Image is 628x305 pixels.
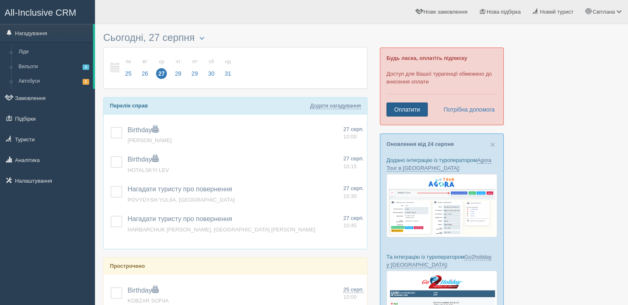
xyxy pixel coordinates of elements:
[386,157,491,172] a: Agora Tour в [GEOGRAPHIC_DATA]
[220,54,234,82] a: нд 31
[490,140,495,149] button: Close
[386,55,467,61] b: Будь ласка, оплатіть підписку
[386,102,428,117] a: Оплатити
[223,58,233,65] small: нд
[343,215,364,221] span: 27 серп.
[140,68,150,79] span: 26
[204,54,219,82] a: сб 30
[190,68,200,79] span: 29
[128,287,159,294] a: Birthday
[190,58,200,65] small: пт
[343,185,364,200] a: 27 серп. 10:30
[343,126,364,132] span: 27 серп.
[128,197,235,203] a: POVYDYSH YULIIA, [GEOGRAPHIC_DATA]
[343,286,364,301] a: 25 серп. 10:00
[173,58,184,65] small: чт
[423,9,467,15] span: Нове замовлення
[187,54,203,82] a: пт 29
[15,60,93,74] a: Вильоти2
[343,294,357,300] span: 10:00
[128,137,172,143] a: [PERSON_NAME]
[343,126,364,141] a: 27 серп. 10:00
[156,68,167,79] span: 27
[343,185,364,191] span: 27 серп.
[386,156,497,172] p: Додано інтеграцію із туроператором :
[156,58,167,65] small: ср
[0,0,95,23] a: All-Inclusive CRM
[343,155,364,162] span: 27 серп.
[110,102,148,109] b: Перелік справ
[121,54,136,82] a: пн 25
[83,64,89,70] span: 2
[15,45,93,60] a: Ліди
[223,68,233,79] span: 31
[343,133,357,140] span: 10:00
[343,286,364,293] span: 25 серп.
[128,186,232,193] a: Нагадати туристу про повернення
[154,54,169,82] a: ср 27
[5,7,76,18] span: All-Inclusive CRM
[206,58,217,65] small: сб
[140,58,150,65] small: вт
[486,9,521,15] span: Нова підбірка
[438,102,495,117] a: Потрібна допомога
[110,263,145,269] b: Прострочено
[128,126,159,133] a: Birthday
[83,79,89,84] span: 1
[592,9,615,15] span: Світлана
[343,155,364,170] a: 27 серп. 10:15
[128,298,169,304] a: KOBZAR SOFIIA
[206,68,217,79] span: 30
[15,74,93,89] a: Автобуси1
[128,215,232,222] a: Нагадати туристу про повернення
[173,68,184,79] span: 28
[386,141,454,147] a: Оновлення від 24 серпня
[128,226,315,233] a: HARBARCHUK [PERSON_NAME], [GEOGRAPHIC_DATA] [PERSON_NAME]
[310,102,361,109] a: Додати нагадування
[128,156,159,163] a: Birthday
[343,193,357,199] span: 10:30
[380,48,504,125] div: Доступ для Вашої турагенції обмежено до внесення оплати
[103,32,367,43] h3: Сьогодні, 27 серпня
[343,214,364,230] a: 27 серп. 10:45
[123,68,134,79] span: 25
[386,253,497,269] p: Та інтеграцію із туроператором :
[490,140,495,149] span: ×
[128,167,169,173] a: HOTALSKYI LEV
[123,58,134,65] small: пн
[386,174,497,237] img: agora-tour-%D0%B7%D0%B0%D1%8F%D0%B2%D0%BA%D0%B8-%D1%81%D1%80%D0%BC-%D0%B4%D0%BB%D1%8F-%D1%82%D1%8...
[540,9,573,15] span: Новий турист
[171,54,186,82] a: чт 28
[343,163,357,169] span: 10:15
[343,222,357,229] span: 10:45
[137,54,153,82] a: вт 26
